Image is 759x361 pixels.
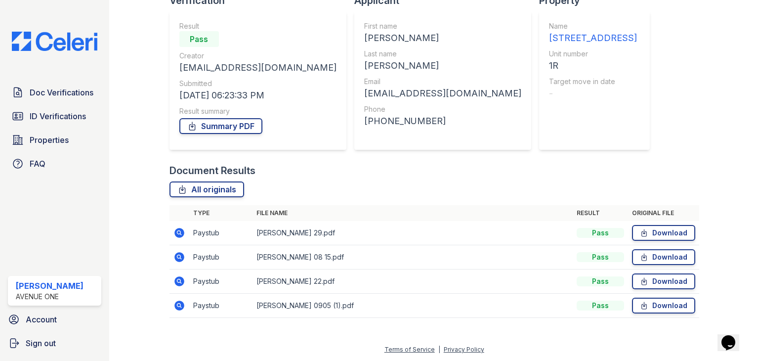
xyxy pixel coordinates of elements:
a: Privacy Policy [444,346,484,353]
div: Pass [577,276,624,286]
div: | [438,346,440,353]
div: Pass [577,301,624,311]
div: [PERSON_NAME] [364,59,521,73]
img: CE_Logo_Blue-a8612792a0a2168367f1c8372b55b34899dd931a85d93a1a3d3e32e68fde9ad4.png [4,32,105,51]
span: Sign out [26,337,56,349]
a: Download [632,225,695,241]
div: [STREET_ADDRESS] [549,31,637,45]
div: Creator [179,51,337,61]
div: Phone [364,104,521,114]
div: Result [179,21,337,31]
div: [PERSON_NAME] [364,31,521,45]
div: Last name [364,49,521,59]
div: Pass [179,31,219,47]
th: File name [253,205,573,221]
a: Download [632,273,695,289]
div: Pass [577,228,624,238]
div: Submitted [179,79,337,89]
a: Name [STREET_ADDRESS] [549,21,637,45]
div: [EMAIL_ADDRESS][DOMAIN_NAME] [179,61,337,75]
iframe: chat widget [717,321,749,351]
td: Paystub [189,270,253,294]
div: 1R [549,59,637,73]
a: ID Verifications [8,106,101,126]
div: Document Results [169,164,255,178]
div: [PHONE_NUMBER] [364,114,521,128]
div: Email [364,77,521,87]
div: Unit number [549,49,637,59]
div: Avenue One [16,292,84,302]
div: - [549,87,637,100]
div: First name [364,21,521,31]
a: Account [4,310,105,329]
span: Doc Verifications [30,87,93,98]
span: Account [26,314,57,325]
a: Sign out [4,333,105,353]
td: [PERSON_NAME] 22.pdf [253,270,573,294]
a: Download [632,298,695,314]
td: [PERSON_NAME] 29.pdf [253,221,573,245]
div: Pass [577,252,624,262]
td: Paystub [189,294,253,318]
td: Paystub [189,245,253,270]
th: Original file [628,205,699,221]
div: [DATE] 06:23:33 PM [179,89,337,102]
span: FAQ [30,158,45,170]
a: Terms of Service [384,346,435,353]
div: [PERSON_NAME] [16,280,84,292]
span: ID Verifications [30,110,86,122]
th: Result [573,205,628,221]
a: FAQ [8,154,101,174]
a: Summary PDF [179,118,262,134]
div: Name [549,21,637,31]
td: [PERSON_NAME] 08 15.pdf [253,245,573,270]
div: Target move in date [549,77,637,87]
a: Download [632,249,695,265]
div: Result summary [179,106,337,116]
th: Type [189,205,253,221]
div: [EMAIL_ADDRESS][DOMAIN_NAME] [364,87,521,100]
a: Properties [8,130,101,150]
a: All originals [169,181,244,197]
td: Paystub [189,221,253,245]
td: [PERSON_NAME] 0905 (1).pdf [253,294,573,318]
span: Properties [30,134,69,146]
a: Doc Verifications [8,83,101,102]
